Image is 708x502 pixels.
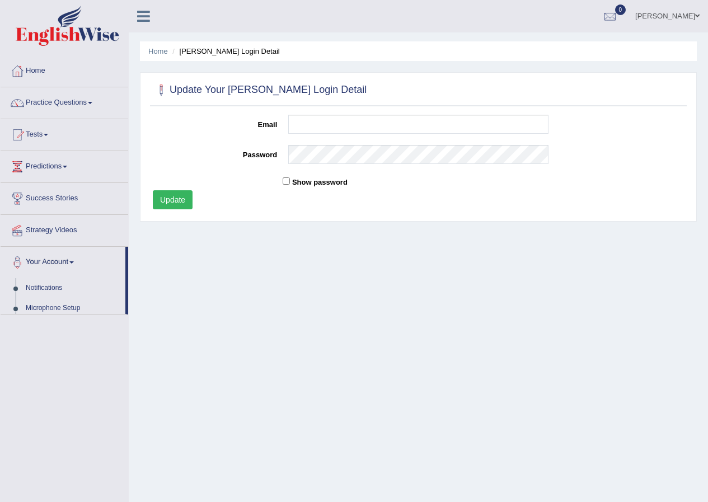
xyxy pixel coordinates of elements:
[615,4,626,15] span: 0
[153,82,367,98] h2: Update Your [PERSON_NAME] Login Detail
[21,278,125,298] a: Notifications
[1,119,128,147] a: Tests
[1,183,128,211] a: Success Stories
[170,46,279,57] li: [PERSON_NAME] Login Detail
[147,145,283,160] label: Password
[1,55,128,83] a: Home
[1,247,125,275] a: Your Account
[292,177,348,187] label: Show password
[1,215,128,243] a: Strategy Videos
[21,298,125,318] a: Microphone Setup
[1,151,128,179] a: Predictions
[147,115,283,130] label: Email
[153,190,193,209] button: Update
[1,87,128,115] a: Practice Questions
[148,47,168,55] a: Home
